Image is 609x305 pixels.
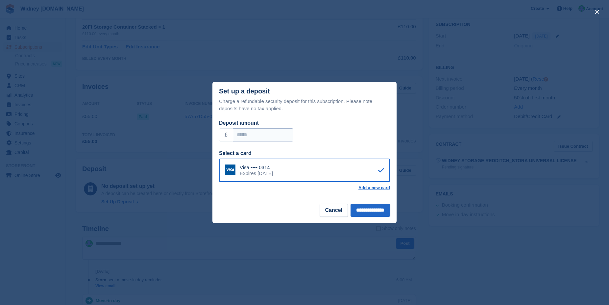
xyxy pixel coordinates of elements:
p: Charge a refundable security deposit for this subscription. Please note deposits have no tax appl... [219,98,390,113]
a: Add a new card [358,185,390,191]
label: Deposit amount [219,120,259,126]
div: Visa •••• 0314 [240,165,273,170]
div: Set up a deposit [219,88,270,95]
div: Select a card [219,149,390,157]
button: Cancel [320,204,348,217]
div: Expires [DATE] [240,170,273,176]
img: Visa Logo [225,165,235,175]
button: close [592,7,602,17]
